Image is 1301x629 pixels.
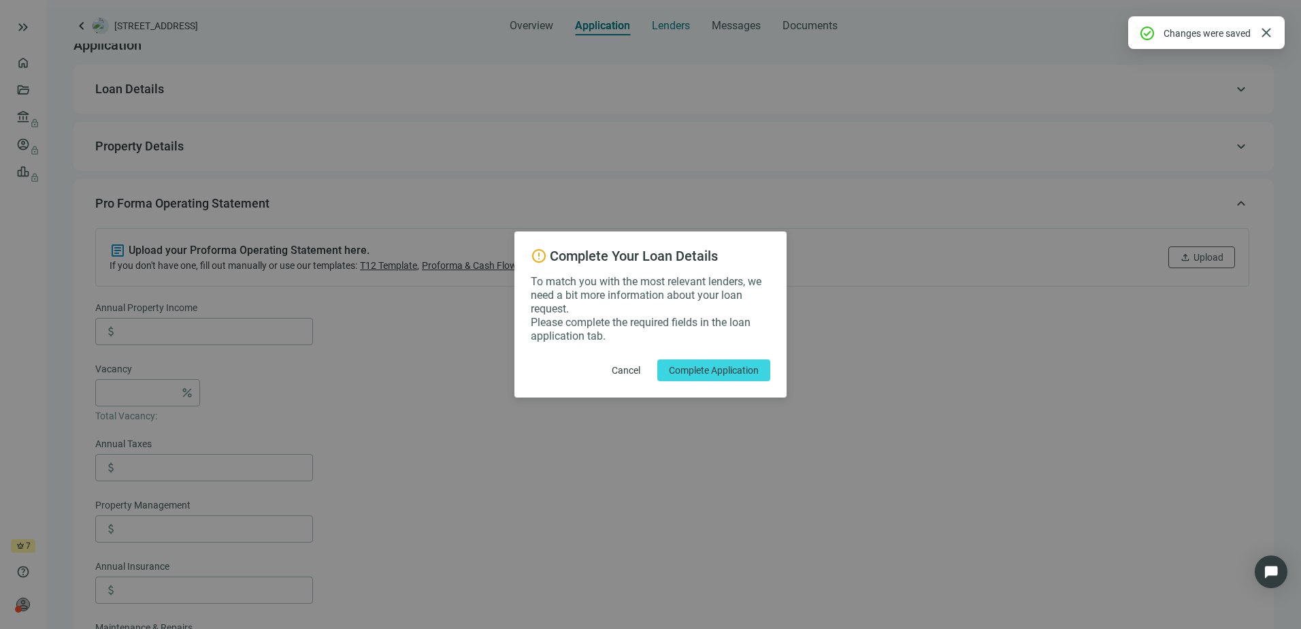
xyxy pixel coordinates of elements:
[612,365,640,376] span: Cancel
[550,248,770,264] h2: Complete Your Loan Details
[531,275,770,316] p: To match you with the most relevant lenders, we need a bit more information about your loan request.
[531,316,770,343] p: Please complete the required fields in the loan application tab.
[669,365,759,376] span: Complete Application
[600,359,652,381] button: Cancel
[657,359,770,381] button: Complete Application
[1139,25,1155,42] span: check_circle
[1259,25,1274,40] a: Close
[1164,25,1251,40] div: Changes were saved
[1255,555,1287,588] div: Open Intercom Messenger
[531,248,547,264] span: error
[1258,25,1274,41] span: close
